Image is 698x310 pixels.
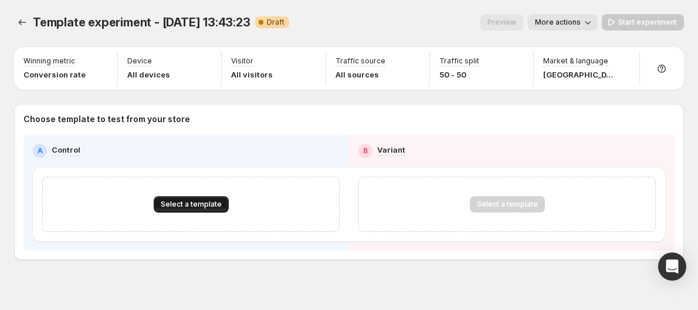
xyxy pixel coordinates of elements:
p: Control [52,144,80,156]
span: Draft [267,18,284,27]
p: Choose template to test from your store [23,113,675,125]
p: Market & language [543,56,608,66]
p: [GEOGRAPHIC_DATA] [543,69,614,80]
p: Conversion rate [23,69,86,80]
p: Traffic source [336,56,385,66]
h2: B [363,146,368,156]
p: Winning metric [23,56,75,66]
span: Select a template [161,200,222,209]
button: More actions [528,14,597,31]
p: Visitor [231,56,253,66]
button: Select a template [154,196,229,213]
p: All sources [336,69,385,80]
div: Open Intercom Messenger [658,252,686,281]
span: Template experiment - [DATE] 13:43:23 [33,15,250,29]
p: 50 - 50 [439,69,479,80]
p: All devices [127,69,170,80]
button: Experiments [14,14,31,31]
p: Variant [377,144,405,156]
p: All visitors [231,69,273,80]
p: Traffic split [439,56,479,66]
span: More actions [535,18,581,27]
p: Device [127,56,152,66]
h2: A [38,146,43,156]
